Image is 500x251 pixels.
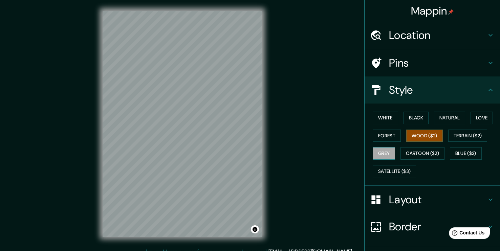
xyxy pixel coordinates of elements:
button: Blue ($2) [450,147,482,160]
iframe: Help widget launcher [440,225,493,244]
h4: Location [389,28,486,42]
button: Cartoon ($2) [400,147,444,160]
h4: Border [389,220,486,233]
button: Natural [434,112,465,124]
h4: Pins [389,56,486,70]
div: Pins [365,49,500,76]
img: pin-icon.png [448,9,454,15]
h4: Mappin [411,4,454,18]
h4: Layout [389,193,486,206]
div: Border [365,213,500,240]
canvas: Map [103,11,262,237]
button: Toggle attribution [251,225,259,233]
button: White [373,112,398,124]
button: Love [471,112,493,124]
div: Location [365,22,500,49]
button: Wood ($2) [406,130,443,142]
button: Satellite ($3) [373,165,416,178]
button: Terrain ($2) [448,130,487,142]
button: Grey [373,147,395,160]
button: Black [404,112,429,124]
div: Layout [365,186,500,213]
button: Forest [373,130,401,142]
div: Style [365,76,500,104]
h4: Style [389,83,486,97]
